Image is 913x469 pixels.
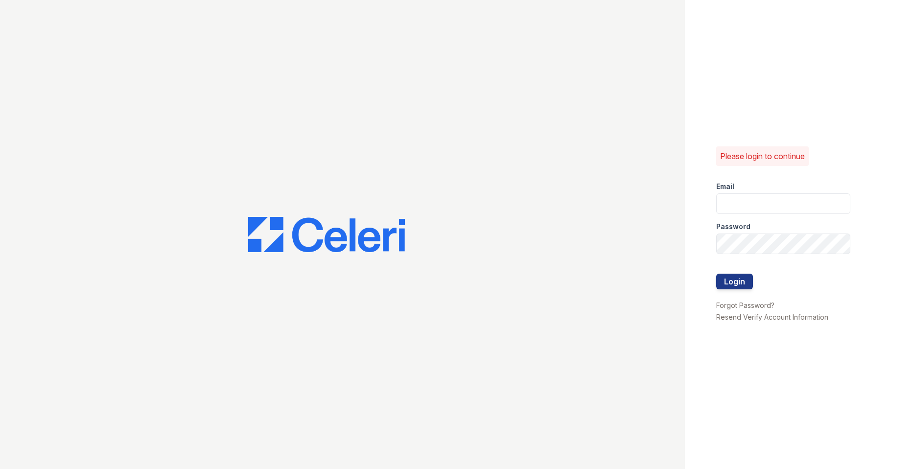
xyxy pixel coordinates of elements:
button: Login [716,274,753,289]
label: Email [716,182,734,191]
p: Please login to continue [720,150,805,162]
a: Resend Verify Account Information [716,313,828,321]
img: CE_Logo_Blue-a8612792a0a2168367f1c8372b55b34899dd931a85d93a1a3d3e32e68fde9ad4.png [248,217,405,252]
label: Password [716,222,750,232]
a: Forgot Password? [716,301,774,309]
